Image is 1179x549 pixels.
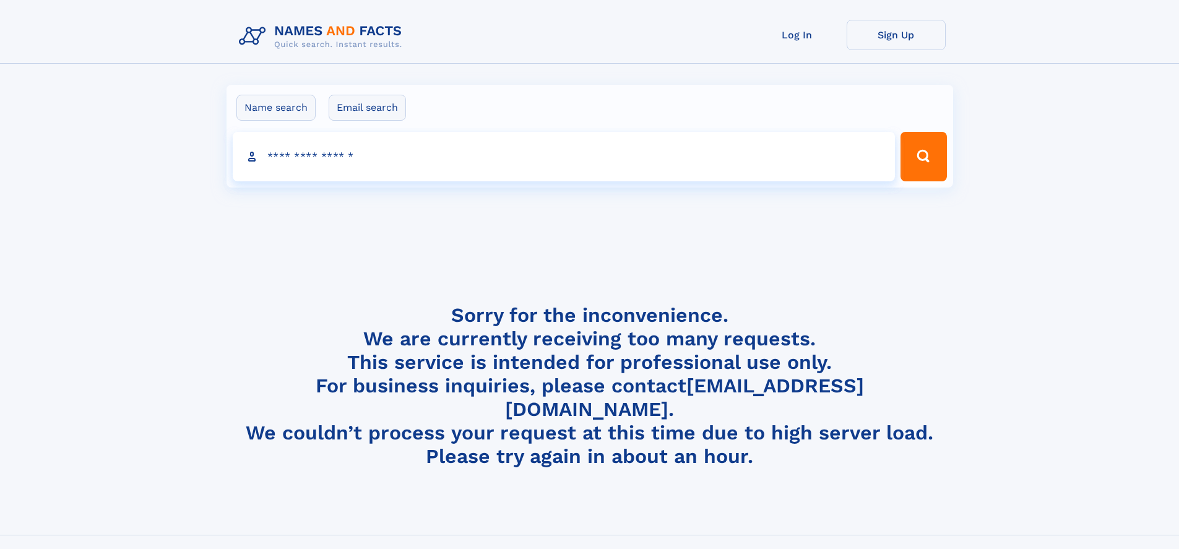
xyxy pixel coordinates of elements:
[505,374,864,421] a: [EMAIL_ADDRESS][DOMAIN_NAME]
[236,95,316,121] label: Name search
[233,132,896,181] input: search input
[900,132,946,181] button: Search Button
[234,303,946,469] h4: Sorry for the inconvenience. We are currently receiving too many requests. This service is intend...
[847,20,946,50] a: Sign Up
[748,20,847,50] a: Log In
[234,20,412,53] img: Logo Names and Facts
[329,95,406,121] label: Email search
